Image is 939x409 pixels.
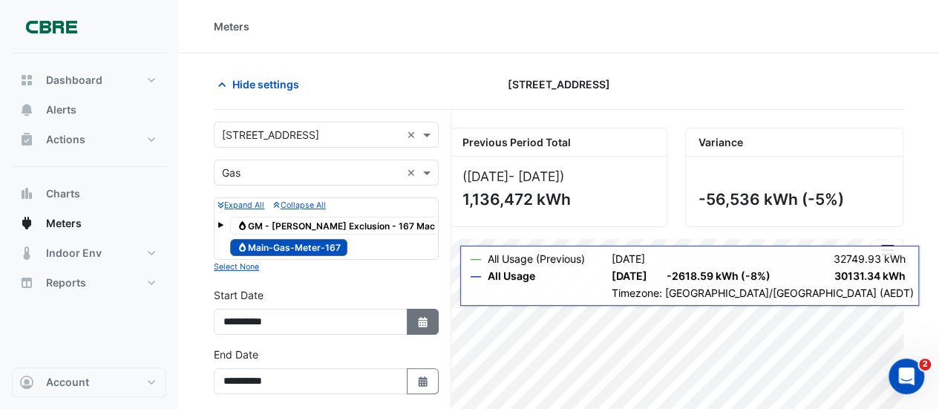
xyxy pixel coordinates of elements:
[462,168,655,184] div: ([DATE] )
[19,73,34,88] app-icon: Dashboard
[416,375,430,387] fa-icon: Select Date
[217,200,264,210] small: Expand All
[416,315,430,328] fa-icon: Select Date
[12,95,166,125] button: Alerts
[18,12,85,42] img: Company Logo
[508,168,560,184] span: - [DATE]
[872,241,902,259] button: More Options
[273,200,325,210] small: Collapse All
[230,239,347,257] span: Main-Gas-Meter-167
[19,132,34,147] app-icon: Actions
[407,127,419,143] span: Clear
[12,238,166,268] button: Indoor Env
[237,220,248,231] fa-icon: Gas
[214,19,249,34] div: Meters
[12,179,166,209] button: Charts
[462,190,652,209] div: 1,136,472 kWh
[214,287,264,303] label: Start Date
[46,132,85,147] span: Actions
[46,275,86,290] span: Reports
[19,186,34,201] app-icon: Charts
[46,186,80,201] span: Charts
[19,102,34,117] app-icon: Alerts
[686,128,903,157] div: Variance
[19,216,34,231] app-icon: Meters
[46,246,102,261] span: Indoor Env
[889,359,924,394] iframe: Intercom live chat
[237,242,248,253] fa-icon: Gas
[919,359,931,370] span: 2
[12,65,166,95] button: Dashboard
[698,190,888,209] div: -56,536 kWh (-5%)
[46,216,82,231] span: Meters
[407,165,419,180] span: Clear
[230,217,469,235] span: GM - [PERSON_NAME] Exclusion - 167 Macquarie
[214,71,309,97] button: Hide settings
[12,268,166,298] button: Reports
[451,128,667,157] div: Previous Period Total
[508,76,610,92] span: [STREET_ADDRESS]
[232,76,299,92] span: Hide settings
[214,260,259,273] button: Select None
[273,198,325,212] button: Collapse All
[46,102,76,117] span: Alerts
[12,125,166,154] button: Actions
[12,209,166,238] button: Meters
[12,367,166,397] button: Account
[214,347,258,362] label: End Date
[19,246,34,261] app-icon: Indoor Env
[46,73,102,88] span: Dashboard
[214,262,259,272] small: Select None
[19,275,34,290] app-icon: Reports
[46,375,89,390] span: Account
[217,198,264,212] button: Expand All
